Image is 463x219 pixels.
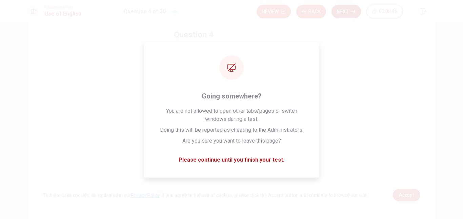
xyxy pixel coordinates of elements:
[131,193,160,198] a: Privacy Policy
[43,193,368,198] span: This site uses cookies, as explained in our . If you agree to the use of cookies, please click th...
[190,72,202,80] span: chair
[177,70,188,81] div: A
[174,134,289,151] button: Ddesk
[379,9,397,14] span: 00:08:46
[296,5,326,18] button: Back
[366,5,403,18] button: 00:08:46
[123,7,166,16] h1: Question 4 of 30
[393,189,420,201] a: dismiss cookie message
[174,90,289,107] button: Bfloor
[177,115,188,126] div: C
[35,182,428,208] div: cookieconsent
[257,5,291,18] button: Review
[174,29,289,40] h4: Question 4
[190,94,201,102] span: floor
[174,112,289,129] button: Csky
[177,138,188,148] div: D
[44,5,81,10] span: Placement Test
[177,93,188,104] div: B
[399,192,414,198] span: Accept
[190,116,199,125] span: sky
[331,5,361,18] button: Next
[174,67,289,84] button: Achair
[190,139,202,147] span: desk
[174,48,289,56] span: The ____ is generally blue during the day.
[44,10,81,18] h1: Use of English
